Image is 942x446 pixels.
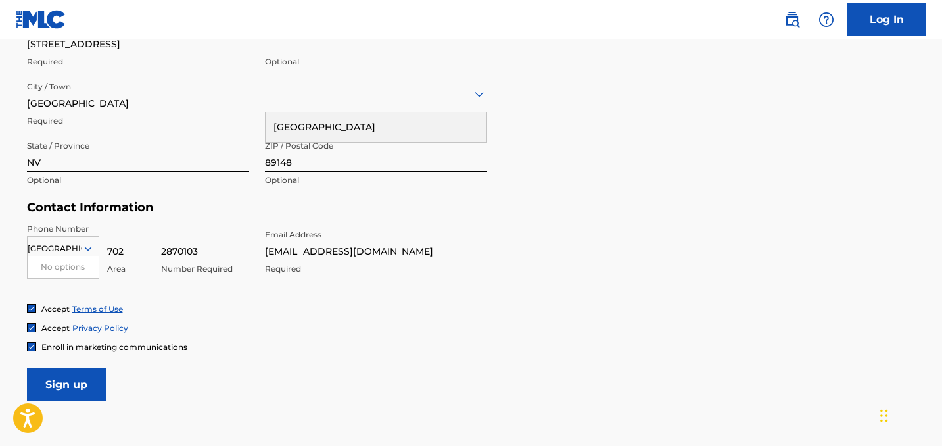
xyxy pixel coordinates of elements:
p: Required [27,115,249,127]
input: Sign up [27,368,106,401]
a: Public Search [779,7,805,33]
a: Privacy Policy [72,323,128,333]
img: checkbox [28,343,35,351]
img: checkbox [28,305,35,312]
p: Required [265,263,487,275]
img: help [818,12,834,28]
p: Optional [265,174,487,186]
p: Area [107,263,153,275]
a: Terms of Use [72,304,123,314]
span: Enroll in marketing communications [41,342,187,352]
p: Number Required [161,263,247,275]
p: Optional [27,174,249,186]
span: Accept [41,323,70,333]
div: Help [813,7,839,33]
div: [GEOGRAPHIC_DATA] [266,112,486,142]
h5: Contact Information [27,200,487,215]
div: Drag [880,396,888,435]
div: No options [28,256,99,278]
a: Log In [847,3,926,36]
img: checkbox [28,324,35,332]
p: Optional [265,56,487,68]
img: search [784,12,800,28]
p: Required [27,56,249,68]
span: Accept [41,304,70,314]
img: MLC Logo [16,10,66,29]
iframe: Chat Widget [876,383,942,446]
